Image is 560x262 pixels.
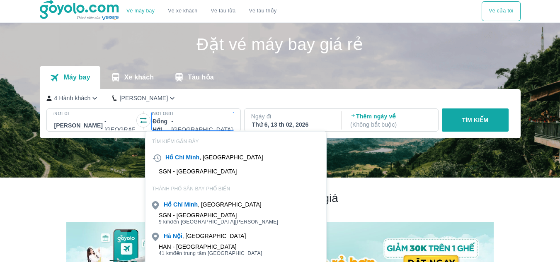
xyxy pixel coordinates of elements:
[164,232,246,240] div: , [GEOGRAPHIC_DATA]
[159,250,173,256] span: 41 km
[159,212,279,219] div: SGN - [GEOGRAPHIC_DATA]
[204,1,242,21] a: Vé tàu lửa
[159,219,170,225] span: 9 km
[159,250,262,257] span: đến trung tâm [GEOGRAPHIC_DATA]
[126,8,155,14] a: Vé máy bay
[124,73,154,82] p: Xe khách
[40,66,224,89] div: transportation tabs
[53,109,136,117] p: Nơi đi
[168,8,197,14] a: Vé xe khách
[152,109,234,117] p: Nơi đến
[482,1,520,21] div: choose transportation mode
[159,219,279,225] span: đến [GEOGRAPHIC_DATA][PERSON_NAME]
[153,117,170,134] span: Đồng Hới
[175,154,184,161] b: Chí
[164,233,171,239] b: Hà
[66,191,494,206] h2: Chương trình giảm giá
[164,201,172,208] b: Hồ
[159,168,237,175] div: SGN - [GEOGRAPHIC_DATA]
[350,112,431,129] p: Thêm ngày về
[252,120,332,129] div: Thứ 6, 13 th 02, 2026
[186,154,199,161] b: Minh
[46,94,99,103] button: 4 Hành khách
[159,243,262,250] div: HAN - [GEOGRAPHIC_DATA]
[184,201,198,208] b: Minh
[40,36,521,53] h1: Đặt vé máy bay giá rẻ
[119,94,168,102] p: [PERSON_NAME]
[112,94,177,103] button: [PERSON_NAME]
[188,73,214,82] p: Tàu hỏa
[145,185,326,192] p: THÀNH PHỐ SÂN BAY PHỔ BIẾN
[251,112,333,120] p: Ngày đi
[171,117,233,134] p: - [GEOGRAPHIC_DATA]
[173,201,183,208] b: Chí
[164,200,262,209] div: , [GEOGRAPHIC_DATA]
[242,1,283,21] button: Vé tàu thủy
[120,1,283,21] div: choose transportation mode
[63,73,90,82] p: Máy bay
[165,153,263,161] div: , [GEOGRAPHIC_DATA]
[173,233,182,239] b: Nội
[104,117,166,134] p: - [GEOGRAPHIC_DATA]
[482,1,520,21] button: Vé của tôi
[54,94,91,102] p: 4 Hành khách
[350,120,431,129] p: ( Không bắt buộc )
[145,138,326,145] p: TÌM KIẾM GẦN ĐÂY
[165,154,173,161] b: Hồ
